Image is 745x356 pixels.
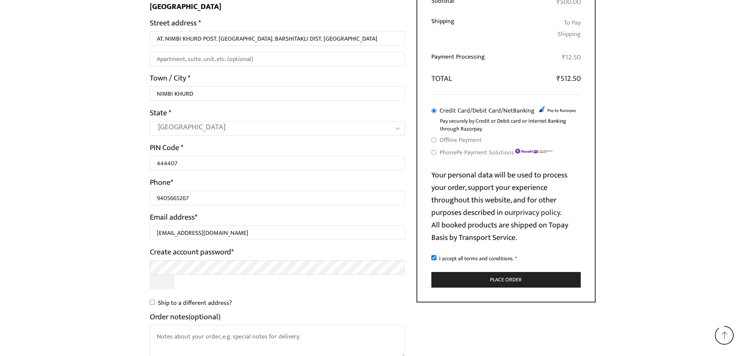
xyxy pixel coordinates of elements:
[431,68,535,85] th: Total
[150,121,405,136] span: State
[440,134,482,146] label: Offline Payment
[150,107,171,119] label: State
[440,105,578,116] label: Credit Card/Debit Card/NetBanking
[150,17,201,29] label: Street address
[150,176,173,189] label: Phone
[431,272,581,288] button: Place order
[514,148,553,154] img: PhonePe Payment Solutions
[150,141,183,154] label: PIN Code
[158,298,232,308] span: Ship to a different address?
[150,211,197,224] label: Email address
[158,122,382,132] span: Maharashtra
[150,300,155,305] input: Ship to a different address?
[557,72,581,85] bdi: 512.50
[562,52,581,63] bdi: 12.50
[515,254,517,263] abbr: required
[562,52,565,63] span: ₹
[439,254,514,263] span: I accept all terms and conditions.
[431,255,436,260] input: I accept all terms and conditions. *
[516,206,560,219] a: privacy policy
[150,275,175,289] button: Show password
[188,310,221,324] span: (optional)
[431,169,581,244] p: Your personal data will be used to process your order, support your experience throughout this we...
[150,246,234,258] label: Create account password
[150,311,221,323] label: Order notes
[440,117,581,132] p: Pay securely by Credit or Debit card or Internet Banking through Razorpay.
[537,104,576,114] img: Credit Card/Debit Card/NetBanking
[540,17,581,39] label: To Pay Shipping
[150,52,405,66] input: Apartment, suite, unit, etc. (optional)
[557,72,560,85] span: ₹
[440,147,553,158] label: PhonePe Payment Solutions
[431,12,535,48] th: Shipping
[431,48,535,68] th: Payment Processing
[150,72,190,84] label: Town / City
[150,31,405,46] input: House number and street name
